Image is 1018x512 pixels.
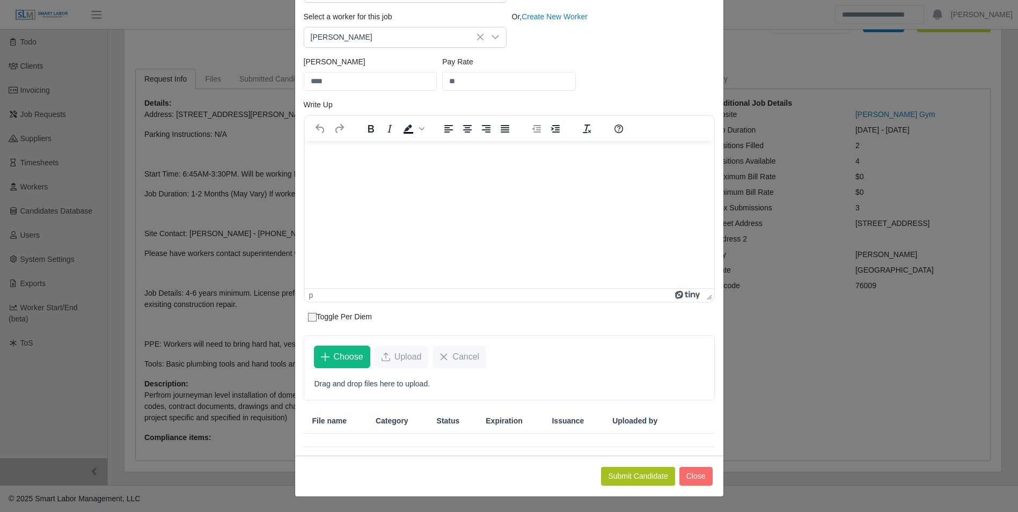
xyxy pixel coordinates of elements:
button: Increase indent [546,121,565,136]
button: Cancel [433,346,486,368]
button: Clear formatting [578,121,596,136]
span: Cancel [452,350,479,363]
button: Redo [330,121,348,136]
a: Powered by Tiny [675,291,702,299]
label: Pay Rate [442,56,473,68]
iframe: Rich Text Area [305,141,714,288]
button: Help [610,121,628,136]
p: Drag and drop files here to upload. [314,378,704,390]
button: Undo [311,121,329,136]
div: Press the Up and Down arrow keys to resize the editor. [702,289,714,302]
button: Decrease indent [528,121,546,136]
span: Expiration [486,415,522,427]
button: Justify [496,121,514,136]
span: Choose [334,350,363,363]
button: Align center [458,121,477,136]
label: Toggle Per Diem [308,311,372,323]
label: [PERSON_NAME] [304,56,365,68]
div: p [309,291,313,299]
div: Background color Black [399,121,426,136]
button: Upload [375,346,429,368]
span: Upload [394,350,422,363]
span: Status [437,415,460,427]
button: Submit Candidate [601,467,675,486]
button: Choose [314,346,370,368]
label: Write Up [304,99,333,111]
button: Italic [380,121,399,136]
button: Bold [362,121,380,136]
a: Create New Worker [522,12,588,21]
span: Rodolfo Tovar [304,27,485,47]
input: Toggle Per Diem [308,313,317,321]
span: Issuance [552,415,584,427]
button: Align right [477,121,495,136]
span: File name [312,415,347,427]
button: Close [679,467,713,486]
div: Or, [509,11,717,48]
button: Align left [440,121,458,136]
span: Uploaded by [612,415,657,427]
label: Select a worker for this job [304,11,392,23]
span: Category [376,415,408,427]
